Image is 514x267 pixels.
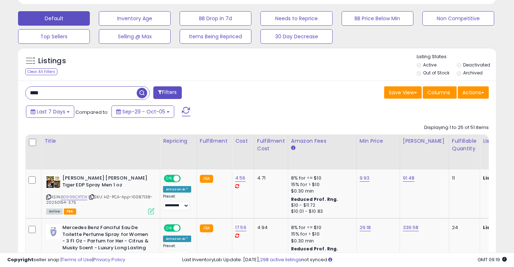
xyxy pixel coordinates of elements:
b: [PERSON_NAME] [PERSON_NAME] Tiger EDP Spray Men 1 oz [62,175,150,190]
button: Items Being Repriced [180,29,251,44]
a: Terms of Use [62,256,92,263]
div: [PERSON_NAME] [403,137,446,145]
div: Displaying 1 to 25 of 51 items [424,124,489,131]
div: 11 [452,175,474,181]
div: Preset: [163,194,191,210]
a: 91.48 [403,175,415,182]
img: 51LDcm-OhEL._SL40_.jpg [46,175,61,189]
a: 298 active listings [260,256,301,263]
div: 15% for > $10 [291,231,351,237]
button: Last 7 Days [26,105,74,118]
button: BB Drop in 7d [180,11,251,26]
span: OFF [180,176,191,182]
a: Privacy Policy [93,256,125,263]
div: Preset: [163,244,191,260]
a: 29.18 [360,224,371,231]
div: Fulfillment [200,137,229,145]
button: Inventory Age [99,11,171,26]
div: 4.71 [257,175,282,181]
span: OFF [180,225,191,231]
span: ON [164,176,173,182]
a: 336.58 [403,224,419,231]
b: Mercedes Benz Fanciful Eau De Toilette Perfume Spray for Women - 3 Fl Oz - Parfum for Her - Citru... [62,224,150,266]
label: Deactivated [463,62,490,68]
span: ON [164,225,173,231]
div: Fulfillment Cost [257,137,285,152]
span: | SKU: HZ-PCA-App-I0087138-20250154-3.75 [46,194,153,205]
div: $10.01 - $10.83 [291,208,351,215]
label: Active [423,62,436,68]
small: FBA [200,224,213,232]
div: Repricing [163,137,194,145]
button: 30 Day Decrease [260,29,332,44]
div: Title [44,137,157,145]
button: Save View [384,86,422,99]
a: B0996CXTDK [61,194,87,200]
button: Filters [153,86,181,99]
button: Sep-29 - Oct-05 [111,105,174,118]
h5: Listings [38,56,66,66]
a: 9.93 [360,175,370,182]
div: 8% for <= $10 [291,224,351,231]
div: 15% for > $10 [291,181,351,188]
div: Last InventoryLab Update: [DATE], not synced. [182,257,507,263]
button: Selling @ Max [99,29,171,44]
p: Listing States: [417,53,496,60]
small: Amazon Fees. [291,145,295,151]
span: Columns [427,89,450,96]
small: FBA [200,175,213,183]
div: 4.94 [257,224,282,231]
button: Actions [458,86,489,99]
button: BB Price Below Min [342,11,413,26]
div: $10 - $11.72 [291,202,351,208]
button: Non Competitive [422,11,494,26]
button: Top Sellers [18,29,90,44]
div: Fulfillable Quantity [452,137,477,152]
div: ASIN: [46,175,154,214]
span: Compared to: [75,109,109,116]
label: Out of Stock [423,70,449,76]
span: Last 7 Days [37,108,65,115]
div: Amazon AI * [163,236,191,242]
div: Amazon Fees [291,137,353,145]
button: Default [18,11,90,26]
button: Columns [423,86,457,99]
span: FBA [64,208,76,215]
div: Clear All Filters [25,68,57,75]
div: $0.30 min [291,188,351,194]
a: 17.56 [235,224,246,231]
a: 4.56 [235,175,246,182]
span: Sep-29 - Oct-05 [122,108,165,115]
img: 31BiKuDZ6XL._SL40_.jpg [46,224,61,239]
div: Min Price [360,137,397,145]
div: Cost [235,137,251,145]
div: Amazon AI * [163,186,191,193]
button: Needs to Reprice [260,11,332,26]
span: 2025-10-13 09:19 GMT [478,256,507,263]
label: Archived [463,70,483,76]
b: Reduced Prof. Rng. [291,196,338,202]
div: $0.30 min [291,238,351,244]
span: All listings currently available for purchase on Amazon [46,208,63,215]
div: seller snap | | [7,257,125,263]
strong: Copyright [7,256,34,263]
div: 8% for <= $10 [291,175,351,181]
div: 24 [452,224,474,231]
